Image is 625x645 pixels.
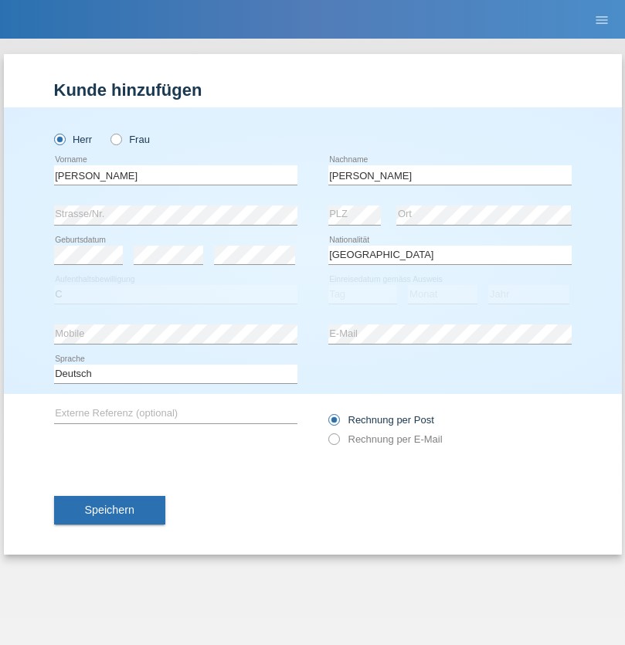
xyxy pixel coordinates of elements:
input: Rechnung per Post [328,414,338,433]
label: Herr [54,134,93,145]
span: Speichern [85,504,134,516]
input: Rechnung per E-Mail [328,433,338,453]
label: Frau [110,134,150,145]
label: Rechnung per E-Mail [328,433,443,445]
i: menu [594,12,610,28]
label: Rechnung per Post [328,414,434,426]
input: Frau [110,134,121,144]
a: menu [586,15,617,24]
input: Herr [54,134,64,144]
h1: Kunde hinzufügen [54,80,572,100]
button: Speichern [54,496,165,525]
